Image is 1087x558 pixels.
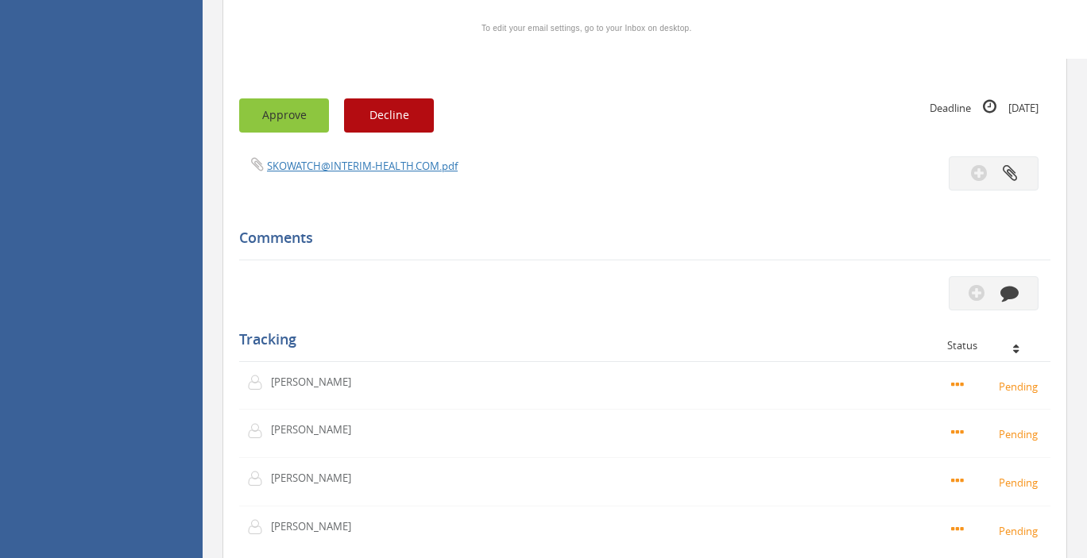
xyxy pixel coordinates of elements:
button: Approve [239,98,329,133]
a: SKOWATCH@INTERIM-HEALTH.COM.pdf [267,159,458,173]
p: [PERSON_NAME] [271,519,362,534]
small: Pending [951,425,1043,442]
img: user-icon.png [247,423,271,439]
img: user-icon.png [247,471,271,487]
div: Status [947,340,1039,351]
small: Pending [951,473,1043,491]
img: user-icon.png [247,519,271,535]
p: [PERSON_NAME] [271,422,362,437]
h5: Tracking [239,332,1039,348]
small: Deadline [DATE] [930,98,1039,116]
small: Pending [951,521,1043,539]
button: Decline [344,98,434,133]
span: To edit your email settings, go to your Inbox on desktop. [482,24,691,33]
img: user-icon.png [247,375,271,391]
p: [PERSON_NAME] [271,375,362,390]
h5: Comments [239,230,1039,246]
p: [PERSON_NAME] [271,471,362,486]
small: Pending [951,377,1043,394]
